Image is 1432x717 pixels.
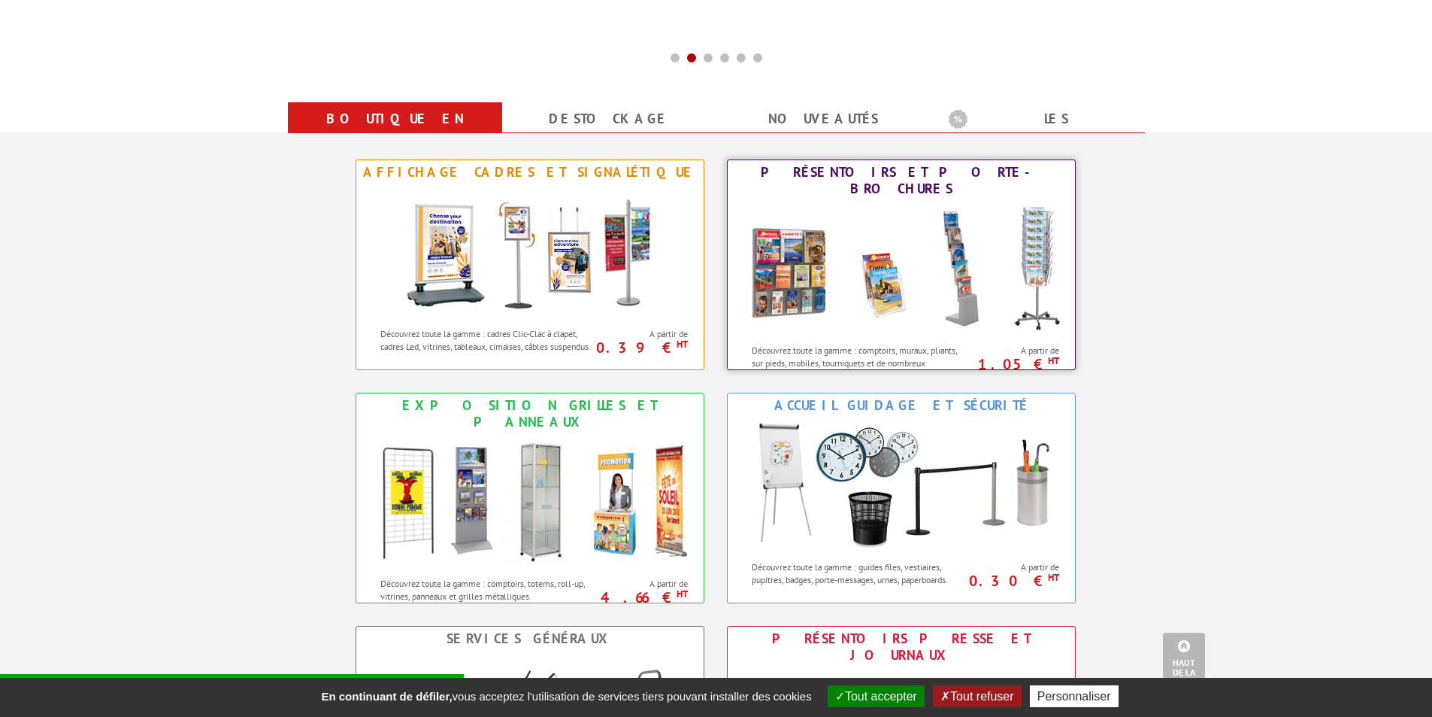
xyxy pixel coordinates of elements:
p: 0.39 € [592,343,689,352]
p: 1.05 € [963,360,1060,369]
sup: HT [1048,354,1059,367]
p: Découvrez toute la gamme : comptoirs, totems, roll-up, vitrines, panneaux et grilles métalliques. [380,577,595,603]
span: A partir de [599,578,689,590]
a: Présentoirs et Porte-brochures Présentoirs et Porte-brochures Découvrez toute la gamme : comptoir... [727,160,1076,370]
a: nouveautés [734,105,913,132]
button: Tout accepter [828,685,925,707]
a: Exposition Grilles et Panneaux Exposition Grilles et Panneaux Découvrez toute la gamme : comptoir... [356,393,704,603]
a: Les promotions [949,105,1127,160]
span: A partir de [970,561,1060,573]
img: Accueil Guidage et Sécurité [736,418,1067,553]
p: 4.66 € [592,593,689,602]
div: Services Généraux [360,630,700,647]
p: Découvrez toute la gamme : comptoirs, muraux, pliants, sur pieds, mobiles, tourniquets et de nomb... [752,344,966,382]
div: Affichage Cadres et Signalétique [360,164,700,181]
div: Présentoirs et Porte-brochures [731,164,1071,197]
img: Présentoirs et Porte-brochures [736,201,1067,336]
div: Exposition Grilles et Panneaux [360,397,700,430]
a: Accueil Guidage et Sécurité Accueil Guidage et Sécurité Découvrez toute la gamme : guides files, ... [727,393,1076,603]
strong: En continuant de défiler, [321,690,452,703]
span: A partir de [599,328,689,340]
div: Accueil Guidage et Sécurité [731,397,1071,414]
span: A partir de [970,345,1060,357]
sup: HT [677,338,688,351]
p: 0.30 € [963,576,1060,585]
span: vous acceptez l'utilisation de services tiers pouvant installer des cookies [313,690,819,703]
a: Haut de la page [1163,633,1205,694]
div: Présentoirs Presse et Journaux [731,630,1071,664]
b: Les promotions [949,105,1137,135]
button: Personnaliser (fenêtre modale) [1030,685,1119,707]
p: Découvrez toute la gamme : cadres Clic-Clac à clapet, cadres Led, vitrines, tableaux, cimaises, c... [380,327,595,353]
p: Découvrez toute la gamme : guides files, vestiaires, pupitres, badges, porte-messages, urnes, pap... [752,561,966,586]
button: Tout refuser [933,685,1021,707]
a: Destockage [520,105,698,132]
img: Exposition Grilles et Panneaux [365,434,695,570]
img: Affichage Cadres et Signalétique [391,184,669,320]
sup: HT [1048,571,1059,584]
sup: HT [677,588,688,600]
a: Affichage Cadres et Signalétique Affichage Cadres et Signalétique Découvrez toute la gamme : cadr... [356,160,704,370]
a: Boutique en ligne [306,105,484,160]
